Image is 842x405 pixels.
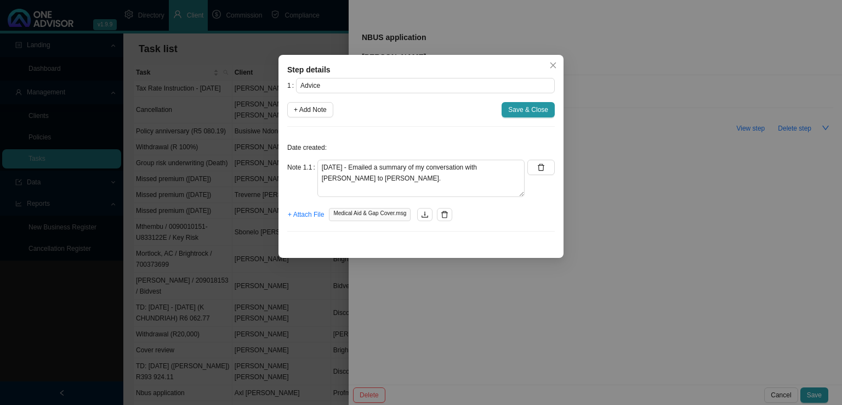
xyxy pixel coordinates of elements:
[508,104,548,115] span: Save & Close
[287,78,296,93] label: 1
[287,64,555,76] div: Step details
[545,58,561,73] button: Close
[537,164,545,171] span: delete
[441,211,448,218] span: delete
[421,211,429,218] span: download
[294,104,327,115] span: + Add Note
[287,142,555,153] p: Date created:
[287,207,325,222] button: + Attach File
[329,208,411,221] span: Medical Aid & Gap Cover.msg
[549,61,557,69] span: close
[287,160,317,175] label: Note 1.1
[502,102,555,117] button: Save & Close
[288,209,324,220] span: + Attach File
[317,160,525,197] textarea: [DATE] - Emailed a summary of my conversation with [PERSON_NAME] to [PERSON_NAME].
[287,102,333,117] button: + Add Note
